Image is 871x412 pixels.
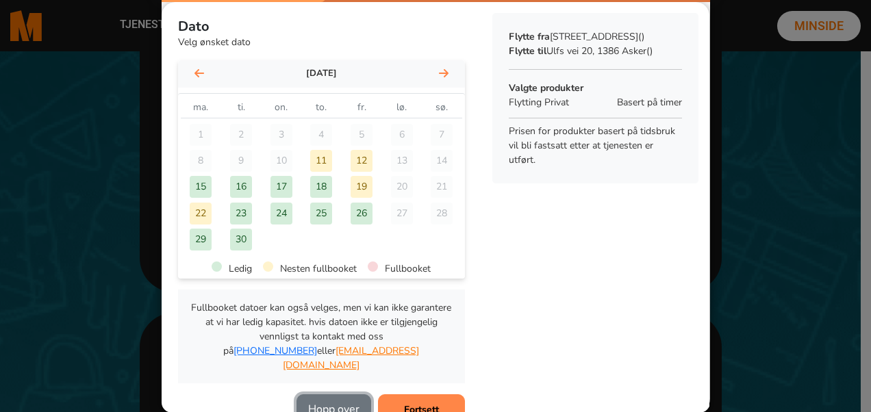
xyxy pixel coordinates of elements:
[306,67,337,81] p: [DATE]
[221,96,262,118] div: ti.
[178,35,465,49] p: Velg ønsket dato
[181,96,221,118] div: ma.
[381,96,422,118] div: lø.
[230,203,252,224] div: 23
[270,203,292,224] div: 24
[638,30,644,43] span: ()
[351,203,373,224] div: 26
[230,229,252,250] div: 30
[221,227,262,253] div: tirsdag 30. september 2025
[261,96,301,118] div: on.
[280,261,357,276] span: Nesten fullbooket
[646,44,653,57] span: ()
[233,344,317,357] a: [PHONE_NUMBER]
[301,201,342,227] div: torsdag 25. september 2025
[351,150,373,172] div: 12
[181,201,221,227] div: mandag 22. september 2025
[509,124,682,167] p: Prisen for produkter basert på tidsbruk vil bli fastsatt etter at tjenesten er utført.
[422,96,462,118] div: sø.
[189,300,454,372] p: Fullbooket datoer kan også velges, men vi kan ikke garantere at vi har ledig kapasitet. hvis dato...
[261,174,301,200] div: onsdag 17. september 2025
[509,44,546,57] b: Flytte til
[301,174,342,200] div: torsdag 18. september 2025
[310,150,332,172] div: 11
[342,174,382,200] div: fredag 19. september 2025
[385,261,431,276] span: Fullbooket
[229,261,252,276] span: Ledig
[509,30,550,43] b: Flytte fra
[342,201,382,227] div: fredag 26. september 2025
[190,176,212,198] div: 15
[283,344,419,372] a: [EMAIL_ADDRESS][DOMAIN_NAME]
[301,96,342,118] div: to.
[509,29,682,44] p: [STREET_ADDRESS]
[221,174,262,200] div: tirsdag 16. september 2025
[301,148,342,174] div: torsdag 11. september 2025
[509,95,610,110] p: Flytting Privat
[342,96,382,118] div: fr.
[270,176,292,198] div: 17
[190,229,212,250] div: 29
[261,201,301,227] div: onsdag 24. september 2025
[351,176,373,198] div: 19
[342,148,382,174] div: fredag 12. september 2025
[509,81,583,94] b: Valgte produkter
[310,176,332,198] div: 18
[221,201,262,227] div: tirsdag 23. september 2025
[181,227,221,253] div: mandag 29. september 2025
[181,174,221,200] div: mandag 15. september 2025
[178,18,465,35] h5: Dato
[310,203,332,224] div: 25
[230,176,252,198] div: 16
[509,44,682,58] p: Ulfs vei 20, 1386 Asker
[617,95,682,110] span: Basert på timer
[190,203,212,224] div: 22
